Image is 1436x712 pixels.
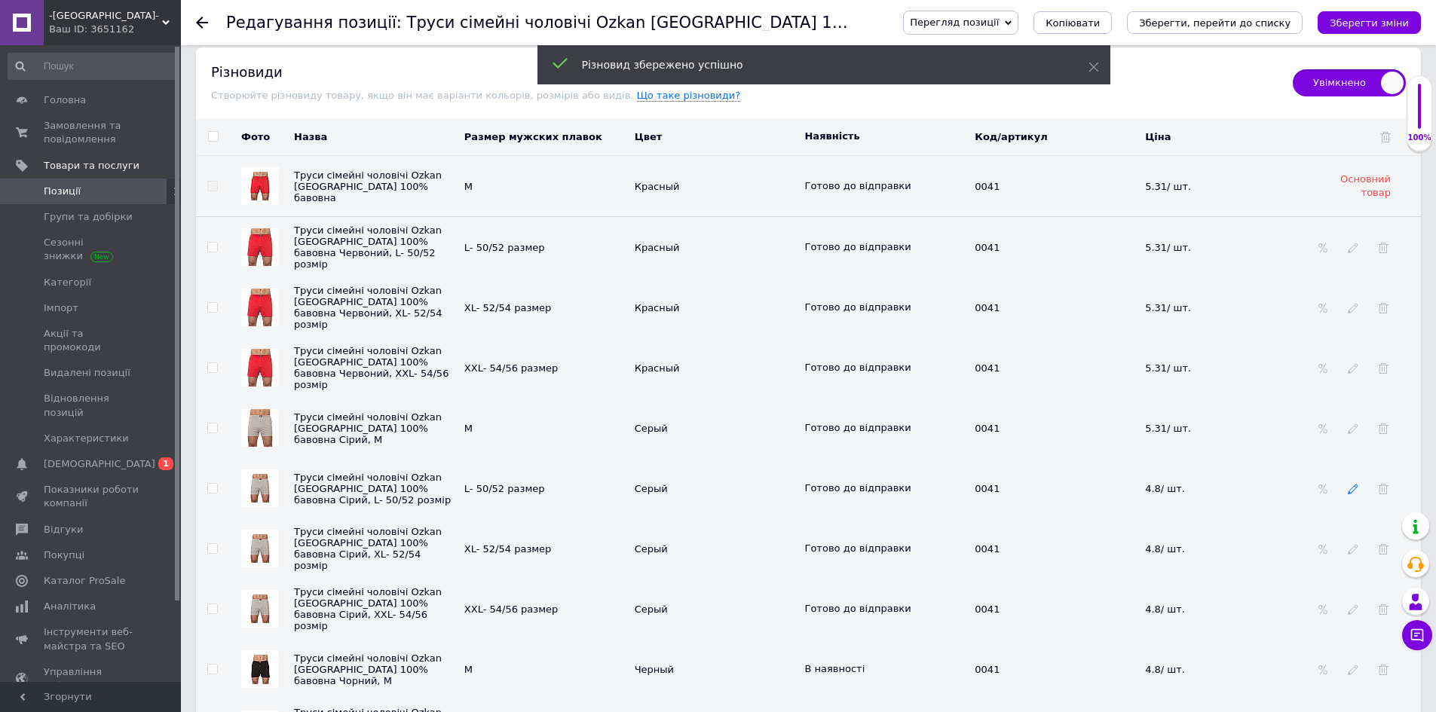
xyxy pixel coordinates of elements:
[294,586,442,631] span: Назву успадковано від основного товару
[44,236,139,263] span: Сезонні знижки
[1318,11,1421,34] button: Зберегти зміни
[230,118,290,156] th: Фото
[15,93,461,108] p: Размеры:
[635,664,674,675] span: Черный
[804,180,911,191] span: Готово до відправки
[44,600,96,613] span: Аналітика
[635,604,668,615] span: Серый
[464,483,545,494] span: L- 50/52 размер
[582,57,1051,72] div: Різновид збережено успішно
[294,285,442,330] span: Назву успадковано від основного товару
[1145,242,1191,253] span: 5.31/ шт.
[804,663,865,674] span: Наявність успадкована від основного товару
[44,483,139,510] span: Показники роботи компанії
[44,574,125,588] span: Каталог ProSale
[635,181,680,192] span: Красный
[804,301,911,313] span: Наявність успадкована від основного товару
[49,9,162,23] span: -TOKI-
[294,411,442,445] span: Назву успадковано від основного товару
[44,301,78,315] span: Імпорт
[464,181,473,192] span: M
[975,604,1000,615] span: 0041
[464,302,552,313] span: XL- 52/54 размер
[294,652,442,686] span: Назву успадковано від основного товару
[15,172,384,183] u: [PERSON_NAME] ціна від 5 шт.(одного чи різного кольору і одного розміру).
[464,604,558,615] span: XXL- 54/56 размер
[975,181,1000,192] span: 0041
[971,118,1141,156] th: Код/артикул
[975,242,1000,253] span: 0041
[635,362,680,374] span: Красный
[211,90,637,101] span: Створюйте різновиду товару, якщо він має варіанти кольорів, розмірів або видів.
[1145,483,1185,494] span: 4.8/ шт.
[635,483,668,494] span: Серый
[1407,133,1431,143] div: 100%
[1127,11,1303,34] button: Зберегти, перейти до списку
[15,118,461,133] p: M - 48-50 размер,
[635,302,680,313] span: Красный
[44,523,83,536] span: Відгуки
[15,2,461,17] p: L - 50-52 розмір,
[294,170,442,203] span: Труси сімейні чоловічі Ozkan [GEOGRAPHIC_DATA] 100% бавовна
[804,542,911,554] span: Наявність успадкована від основного товару
[15,146,227,157] u: Упаковані по 5 шт одного розміру і кольору
[15,63,63,79] strong: Ozkan.
[635,131,663,142] span: Цвет
[464,423,473,434] span: M
[637,90,741,102] span: Що таке різновиди?
[15,169,461,185] p: XL - 52-54 размер,
[975,664,1000,675] span: 0041
[44,392,139,419] span: Відновлення позицій
[15,119,461,135] p: Розміри повні, не маломірять. Без бокових швів, ластовиця подвійна.
[464,131,602,142] span: Размер мужских плавок
[804,241,911,252] span: Наявність успадкована від основного товару
[801,156,971,217] td: Дані основного товару
[975,362,1000,374] span: 0041
[635,242,680,253] span: Красный
[1145,664,1185,675] span: 4.8/ шт.
[975,543,1000,555] span: 0041
[44,549,84,562] span: Покупці
[1407,75,1432,151] div: 100% Якість заповнення
[44,210,133,224] span: Групи та добірки
[158,457,173,470] span: 1
[15,15,367,49] strong: Мужские семейные хлопковые трусы турецкого производителя
[15,27,461,43] p: XL - 52-54 розмір,
[1139,17,1291,29] i: Зберегти, перейти до списку
[910,17,999,28] span: Перегляд позиції
[8,53,178,80] input: Пошук
[804,482,911,494] span: Наявність успадкована від основного товару
[804,362,911,373] span: Наявність успадкована від основного товару
[44,93,86,107] span: Головна
[975,483,1000,494] span: 0041
[44,457,155,471] span: [DEMOGRAPHIC_DATA]
[44,625,139,652] span: Інструменти веб-майстра та SEO
[44,119,139,146] span: Замовлення та повідомлення
[635,543,668,555] span: Серый
[971,156,1141,217] td: Дані основного товару
[15,78,461,110] p: Шорти вироблені з якісної та приємної до тіла тканини, не втрачають своєї форми та кольору після ...
[975,302,1000,313] span: 0041
[1145,181,1191,192] span: 5.31/ шт.
[44,276,91,289] span: Категорії
[1033,11,1112,34] button: Копіювати
[1145,362,1191,374] span: 5.31/ шт.
[804,422,911,433] span: Наявність успадкована від основного товару
[464,543,552,555] span: XL- 52/54 размер
[801,118,971,156] th: Наявність
[464,242,545,253] span: L- 50/52 размер
[44,665,139,692] span: Управління сайтом
[1145,423,1191,434] span: 5.31/ шт.
[804,603,911,614] span: Наявність успадкована від основного товару
[294,472,451,506] span: Назву успадковано від основного товару
[1402,620,1432,650] button: Чат з покупцем
[15,53,461,69] p: XXL - 54-56 розмір.
[1046,17,1100,29] span: Копіювати
[631,156,801,217] td: Дані основного товару
[290,118,461,156] th: Назва
[196,17,208,29] div: Повернутися назад
[294,225,442,270] span: Назву успадковано від основного товару
[1145,302,1191,313] span: 5.31/ шт.
[1340,173,1391,198] span: Основний товар
[461,156,631,217] td: Дані основного товару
